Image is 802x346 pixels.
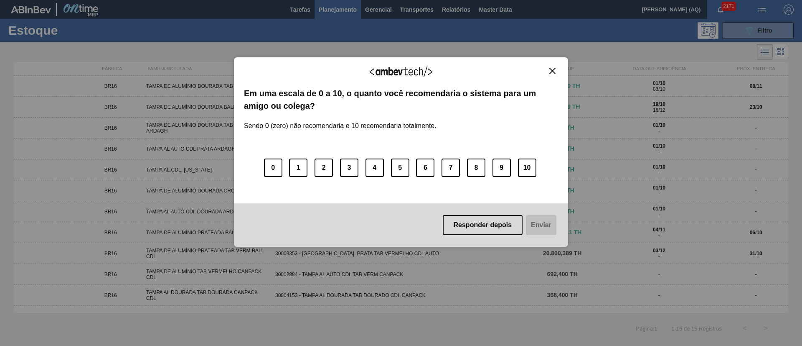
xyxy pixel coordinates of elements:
[340,159,358,177] button: 3
[416,159,434,177] button: 6
[244,87,558,113] label: Em uma escala de 0 a 10, o quanto você recomendaria o sistema para um amigo ou colega?
[442,159,460,177] button: 7
[547,67,558,74] button: Close
[467,159,485,177] button: 8
[370,67,432,77] img: Logo Ambevtech
[365,159,384,177] button: 4
[264,159,282,177] button: 0
[443,215,523,235] button: Responder depois
[492,159,511,177] button: 9
[518,159,536,177] button: 10
[549,68,556,74] img: Close
[289,159,307,177] button: 1
[391,159,409,177] button: 5
[244,112,437,130] label: Sendo 0 (zero) não recomendaria e 10 recomendaria totalmente.
[315,159,333,177] button: 2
